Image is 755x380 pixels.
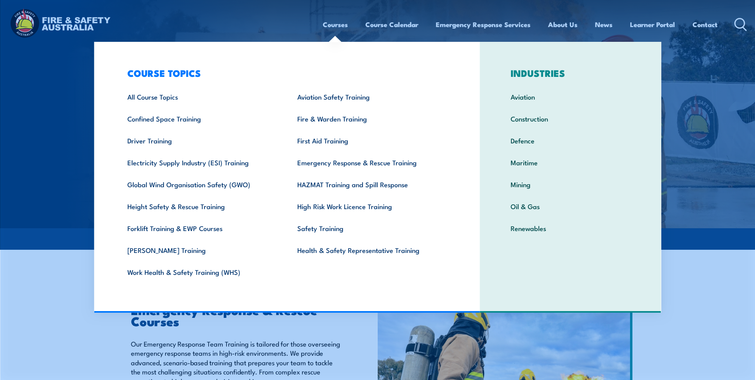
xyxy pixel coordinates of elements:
[498,86,643,108] a: Aviation
[115,173,285,195] a: Global Wind Organisation Safety (GWO)
[285,151,455,173] a: Emergency Response & Rescue Training
[285,173,455,195] a: HAZMAT Training and Spill Response
[285,86,455,108] a: Aviation Safety Training
[365,14,418,35] a: Course Calendar
[115,151,285,173] a: Electricity Supply Industry (ESI) Training
[115,108,285,129] a: Confined Space Training
[131,304,341,326] h2: Emergency Response & Rescue Courses
[323,14,348,35] a: Courses
[115,217,285,239] a: Forklift Training & EWP Courses
[595,14,613,35] a: News
[115,86,285,108] a: All Course Topics
[630,14,675,35] a: Learner Portal
[285,217,455,239] a: Safety Training
[285,108,455,129] a: Fire & Warden Training
[498,67,643,78] h3: INDUSTRIES
[498,151,643,173] a: Maritime
[115,239,285,261] a: [PERSON_NAME] Training
[498,173,643,195] a: Mining
[498,195,643,217] a: Oil & Gas
[548,14,577,35] a: About Us
[285,195,455,217] a: High Risk Work Licence Training
[436,14,531,35] a: Emergency Response Services
[498,217,643,239] a: Renewables
[693,14,718,35] a: Contact
[285,129,455,151] a: First Aid Training
[115,261,285,283] a: Work Health & Safety Training (WHS)
[115,195,285,217] a: Height Safety & Rescue Training
[498,129,643,151] a: Defence
[498,108,643,129] a: Construction
[285,239,455,261] a: Health & Safety Representative Training
[115,67,455,78] h3: COURSE TOPICS
[115,129,285,151] a: Driver Training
